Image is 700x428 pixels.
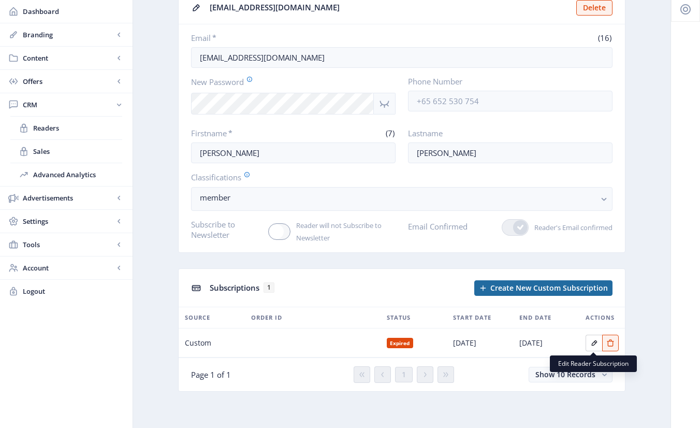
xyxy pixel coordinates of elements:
span: Account [23,263,114,273]
button: 1 [395,367,413,382]
span: Status [387,311,411,324]
span: Advertisements [23,193,114,203]
label: New Password [191,76,387,88]
app-collection-view: Subscriptions [178,268,625,392]
span: Custom [185,337,211,349]
label: Phone Number [408,76,604,87]
button: member [191,187,612,211]
a: Readers [10,117,122,139]
span: Tools [23,239,114,250]
input: Enter reader’s email [191,47,612,68]
span: Dashboard [23,6,124,17]
input: +65 652 530 754 [408,91,612,111]
span: Source [185,311,210,324]
a: Edit page [586,337,602,347]
span: Settings [23,216,114,226]
span: Branding [23,30,114,40]
span: 1 [264,282,274,293]
label: Firstname [191,128,289,138]
span: [DATE] [453,337,476,349]
a: Edit page [602,337,619,347]
span: Sales [33,146,122,156]
span: (16) [596,33,612,43]
label: Email Confirmed [408,219,468,234]
span: Edit Reader Subscription [558,360,629,368]
span: End Date [519,311,551,324]
span: Start Date [453,311,491,324]
nb-badge: Expired [387,338,413,348]
label: Subscribe to Newsletter [191,219,260,240]
label: Lastname [408,128,604,138]
input: Enter reader’s firstname [191,142,396,163]
span: Actions [586,311,615,324]
span: (7) [384,128,396,138]
span: Reader will not Subscribe to Newsletter [290,219,396,244]
a: New page [468,280,612,296]
span: Order ID [251,311,282,324]
span: [DATE] [519,337,543,349]
span: Subscriptions [210,282,259,293]
a: Advanced Analytics [10,163,122,186]
span: 1 [402,370,406,379]
span: Content [23,53,114,63]
span: Offers [23,76,114,87]
a: Sales [10,140,122,163]
span: Reader's Email confirmed [529,221,612,234]
span: Advanced Analytics [33,169,122,180]
span: Readers [33,123,122,133]
button: Create New Custom Subscription [474,280,612,296]
button: Show 10 Records [529,367,612,382]
input: Enter reader’s lastname [408,142,612,163]
span: Logout [23,286,124,296]
nb-icon: Show password [374,93,396,115]
label: Classifications [191,172,604,183]
span: Show 10 Records [535,369,595,379]
label: Email [191,33,398,43]
nb-select-label: member [200,191,595,204]
span: CRM [23,99,114,110]
span: Page 1 of 1 [191,369,231,380]
span: Create New Custom Subscription [490,284,608,292]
